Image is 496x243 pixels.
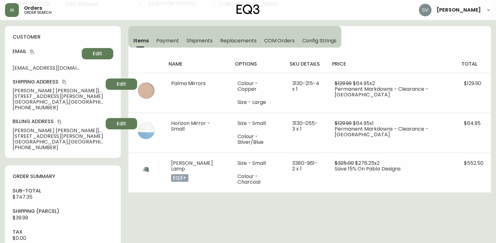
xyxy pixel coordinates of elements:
span: $0.00 [13,235,26,242]
span: [PERSON_NAME] [PERSON_NAME][GEOGRAPHIC_DATA] [13,128,103,133]
span: Replacements [220,37,256,44]
span: $129.99 [335,120,352,127]
li: Colour - Silver/Blue [237,134,277,145]
h4: name [169,61,225,67]
h5: order search [24,11,52,14]
h4: sku details [290,61,322,67]
button: copy [61,79,67,85]
h4: order summary [13,173,113,180]
li: Size - Small [237,160,277,166]
img: 99c8be11-fbb8-430a-b011-7e31e6d97680.jpg [136,160,156,181]
button: copy [29,49,35,55]
span: [GEOGRAPHIC_DATA] , [GEOGRAPHIC_DATA] , 77009 , US [13,139,103,145]
button: copy [56,119,63,125]
li: Size - Small [237,121,277,126]
span: $39.99 [13,214,28,221]
img: 99663c28-ff9e-4b6e-bcc2-922010b2b1a7.jpg [136,81,156,101]
span: [PERSON_NAME] [PERSON_NAME][GEOGRAPHIC_DATA] [13,88,103,94]
h4: options [235,61,280,67]
span: [GEOGRAPHIC_DATA] , [GEOGRAPHIC_DATA] , 77009 , US [13,99,103,105]
p: eq3+ [171,174,188,182]
span: Horizon Mirror - Small [171,120,210,132]
button: Edit [82,48,113,59]
span: [EMAIL_ADDRESS][DOMAIN_NAME] [13,65,79,71]
h4: Shipping Address [13,78,103,85]
span: 3380-961-2 x 1 [292,159,317,172]
li: Colour - Charcoal [237,174,277,185]
span: $64.95 x 2 [353,80,375,87]
h4: total [461,61,486,67]
span: Palma Mirrors [171,80,206,87]
span: $276.25 x 2 [355,159,380,167]
span: Payment [156,37,179,44]
h4: price [332,61,451,67]
span: Orders [24,6,42,11]
span: $64.95 [464,120,481,127]
span: Save 15% On Pablo Designs [335,165,401,172]
span: Items [133,37,149,44]
h4: Email [13,48,79,55]
span: [PHONE_NUMBER] [13,105,103,111]
button: Edit [106,78,137,90]
img: 0ef69294c49e88f033bcbeb13310b844 [419,4,432,16]
span: Permanent Markdowns - Clearance - [GEOGRAPHIC_DATA] [335,85,428,98]
span: 3130-055-3 x 1 [292,120,318,132]
h4: customer [13,34,113,40]
span: $64.95 x 1 [353,120,374,127]
h4: Billing Address [13,118,103,125]
h4: Shipping ( Parcel ) [13,208,113,215]
span: $129.90 [464,80,481,87]
span: Shipments [187,37,213,44]
span: 3130-215-4 x 1 [292,80,319,93]
span: COM Orders [264,37,295,44]
span: [PHONE_NUMBER] [13,145,103,150]
img: 8eadf6ec-1c0e-4070-9c95-bbdce95c7fb3.jpg [136,121,156,141]
span: [STREET_ADDRESS][PERSON_NAME] [13,94,103,99]
button: Edit [106,118,137,129]
span: [PERSON_NAME] Lamp [171,159,213,172]
span: Permanent Markdowns - Clearance - [GEOGRAPHIC_DATA] [335,125,428,138]
span: $325.00 [335,159,354,167]
span: Edit [117,81,126,88]
img: logo [237,4,260,14]
span: $747.35 [13,193,32,201]
h4: sub-total [13,187,113,194]
li: Size - Large [237,100,277,105]
span: [STREET_ADDRESS][PERSON_NAME] [13,133,103,139]
span: Edit [93,50,102,57]
span: Config Strings [302,37,336,44]
span: Edit [117,120,126,127]
span: [PERSON_NAME] [437,8,481,13]
li: Colour - Copper [237,81,277,92]
span: $552.50 [464,159,483,167]
span: $129.99 [335,80,352,87]
h4: tax [13,229,113,235]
